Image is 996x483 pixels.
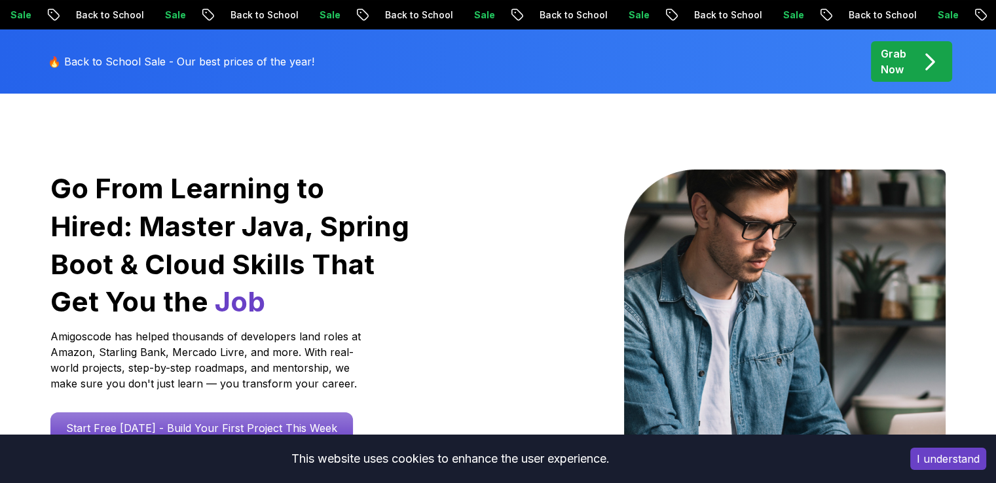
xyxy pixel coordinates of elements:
h1: Go From Learning to Hired: Master Java, Spring Boot & Cloud Skills That Get You the [50,170,411,321]
div: This website uses cookies to enhance the user experience. [10,444,891,473]
span: Job [215,285,265,318]
button: Accept cookies [910,448,986,470]
p: Back to School [60,9,149,22]
p: Back to School [678,9,767,22]
p: Back to School [369,9,458,22]
p: Sale [149,9,191,22]
p: Grab Now [881,46,906,77]
p: Back to School [833,9,922,22]
p: Sale [613,9,655,22]
a: Start Free [DATE] - Build Your First Project This Week [50,412,353,444]
p: Sale [922,9,964,22]
p: Sale [304,9,346,22]
p: Sale [767,9,809,22]
p: Back to School [524,9,613,22]
p: 🔥 Back to School Sale - Our best prices of the year! [48,54,314,69]
p: Back to School [215,9,304,22]
p: Sale [458,9,500,22]
p: Amigoscode has helped thousands of developers land roles at Amazon, Starling Bank, Mercado Livre,... [50,329,365,391]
